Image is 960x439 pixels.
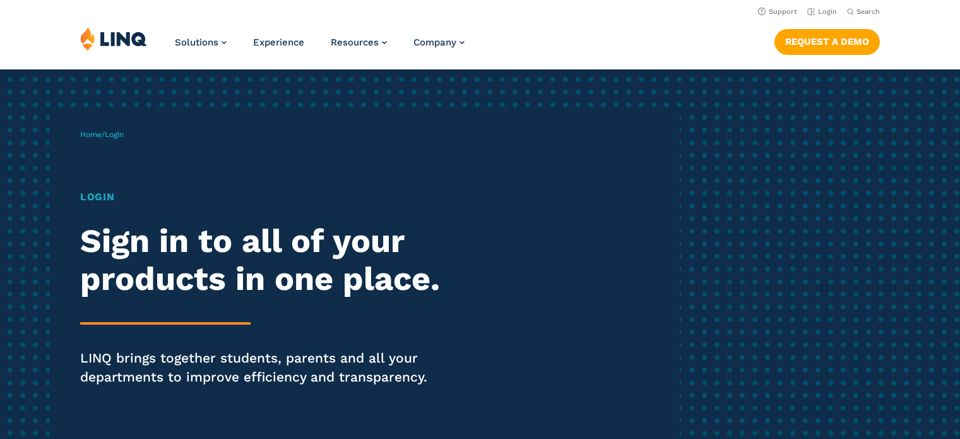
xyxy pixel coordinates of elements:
a: Login [807,8,837,16]
h1: Login [80,189,450,205]
h2: Sign in to all of your products in one place. [80,222,450,298]
span: / [80,130,124,139]
img: LINQ | K‑12 Software [80,27,147,51]
a: Support [758,8,797,16]
span: Login [105,130,124,139]
nav: Primary Navigation [175,27,465,68]
span: Search [856,8,880,16]
span: Resources [331,37,379,48]
a: Company [413,37,465,48]
a: Solutions [175,37,227,48]
button: Open Search Bar [847,7,880,16]
a: Home [80,130,102,139]
span: Company [413,37,456,48]
a: Experience [253,37,304,48]
nav: Button Navigation [774,27,880,54]
a: Request a Demo [774,29,880,54]
a: Resources [331,37,387,48]
p: LINQ brings together students, parents and all your departments to improve efficiency and transpa... [80,349,450,387]
span: Solutions [175,37,218,48]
